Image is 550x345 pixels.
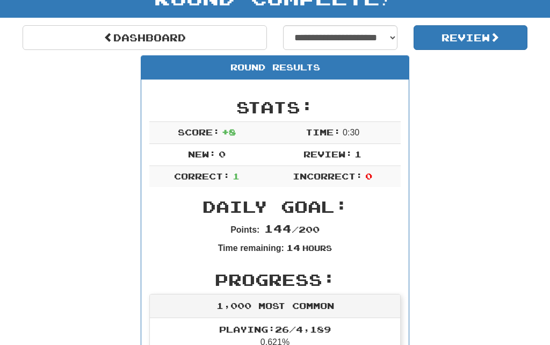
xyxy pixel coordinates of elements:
span: 144 [264,222,292,235]
h2: Stats: [149,98,401,116]
small: Hours [302,243,332,253]
span: New: [188,149,216,159]
span: 14 [286,242,300,253]
span: 0 [365,171,372,181]
strong: Points: [230,225,259,234]
div: 1,000 Most Common [150,294,400,318]
span: / 200 [264,224,320,234]
span: Time: [306,127,341,137]
span: 0 [219,149,226,159]
span: Playing: 26 / 4,189 [219,324,331,334]
span: 0 : 30 [343,128,359,137]
span: Review: [303,149,352,159]
span: + 8 [222,127,236,137]
strong: Time remaining: [218,243,284,253]
a: Dashboard [23,25,267,50]
h2: Daily Goal: [149,198,401,215]
span: Incorrect: [293,171,363,181]
span: Score: [178,127,220,137]
div: Round Results [141,56,409,80]
span: Correct: [174,171,230,181]
button: Review [414,25,528,50]
h2: Progress: [149,271,401,289]
span: 1 [233,171,240,181]
span: 1 [354,149,361,159]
